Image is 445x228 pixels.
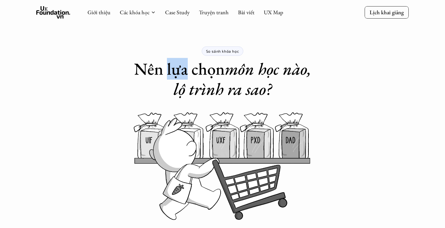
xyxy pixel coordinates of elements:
[126,59,319,99] h1: Nên lựa chọn
[199,9,229,16] a: Truyện tranh
[365,6,409,18] a: Lịch khai giảng
[88,9,110,16] a: Giới thiệu
[238,9,254,16] a: Bài viết
[120,9,150,16] a: Các khóa học
[206,49,239,53] p: So sánh khóa học
[370,9,404,16] p: Lịch khai giảng
[173,58,315,100] em: môn học nào, lộ trình ra sao?
[264,9,283,16] a: UX Map
[165,9,190,16] a: Case Study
